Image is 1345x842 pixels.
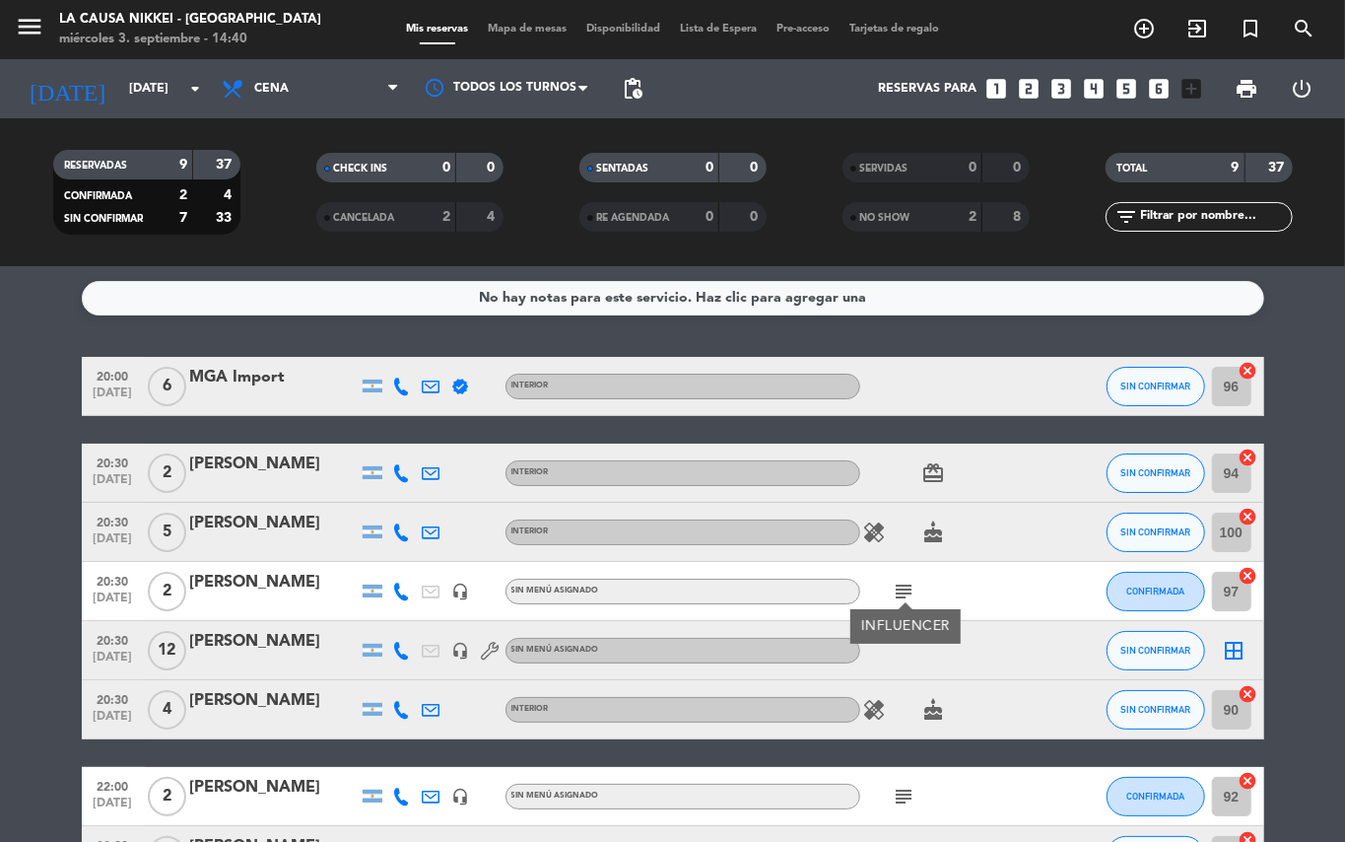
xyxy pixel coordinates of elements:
i: cake [922,698,946,722]
span: [DATE] [89,710,138,733]
span: CONFIRMADA [1126,791,1184,802]
span: CANCELADA [334,213,395,223]
i: cancel [1239,361,1258,381]
span: 20:30 [89,451,138,473]
i: headset_mic [452,788,470,806]
i: headset_mic [452,642,470,660]
i: verified [452,378,470,395]
strong: 0 [487,161,499,175]
strong: 4 [487,210,499,224]
strong: 0 [706,161,713,175]
span: INTERIOR [511,468,549,476]
button: SIN CONFIRMAR [1107,367,1205,406]
strong: 0 [706,210,713,224]
strong: 9 [179,158,187,172]
strong: 0 [750,161,762,175]
button: SIN CONFIRMAR [1107,631,1205,670]
strong: 33 [216,211,235,225]
button: CONFIRMADA [1107,572,1205,611]
span: SIN CONFIRMAR [1120,645,1190,656]
i: looks_4 [1082,76,1108,102]
i: power_settings_new [1291,77,1314,101]
div: INFLUENCER [860,616,950,637]
button: SIN CONFIRMAR [1107,690,1205,730]
span: Tarjetas de regalo [840,24,949,35]
span: Lista de Espera [670,24,767,35]
span: INTERIOR [511,527,549,535]
span: SIN CONFIRMAR [1120,526,1190,537]
span: 6 [148,367,186,406]
span: [DATE] [89,592,138,614]
span: INTERIOR [511,705,549,713]
i: cancel [1239,684,1258,704]
div: [PERSON_NAME] [190,688,358,714]
input: Filtrar por nombre... [1139,206,1292,228]
span: 2 [148,777,186,816]
span: 4 [148,690,186,730]
span: NO SHOW [860,213,910,223]
div: LOG OUT [1274,59,1330,118]
i: looks_6 [1147,76,1173,102]
div: MGA Import [190,365,358,390]
i: cancel [1239,771,1258,791]
i: card_giftcard [922,461,946,485]
span: CONFIRMADA [1126,586,1184,596]
i: cancel [1239,566,1258,586]
span: [DATE] [89,386,138,409]
strong: 0 [750,210,762,224]
button: menu [15,12,44,48]
span: Disponibilidad [576,24,670,35]
strong: 8 [1013,210,1025,224]
span: [DATE] [89,651,138,673]
strong: 2 [179,188,187,202]
span: SIN CONFIRMAR [65,214,144,224]
i: cancel [1239,507,1258,526]
strong: 0 [1013,161,1025,175]
i: add_box [1179,76,1205,102]
strong: 37 [1268,161,1288,175]
i: cake [922,521,946,544]
span: Reservas para [879,82,977,96]
i: arrow_drop_down [183,77,207,101]
span: SIN CONFIRMAR [1120,467,1190,478]
span: Mis reservas [396,24,478,35]
i: turned_in_not [1239,17,1262,40]
span: [DATE] [89,797,138,819]
div: [PERSON_NAME] [190,570,358,596]
div: [PERSON_NAME] [190,775,358,801]
strong: 0 [442,161,450,175]
span: SENTADAS [597,164,649,174]
strong: 9 [1232,161,1240,175]
button: SIN CONFIRMAR [1107,513,1205,552]
i: border_all [1223,639,1246,663]
strong: 0 [969,161,976,175]
span: SIN CONFIRMAR [1120,704,1190,715]
span: INTERIOR [511,382,549,389]
i: headset_mic [452,583,470,600]
span: Cena [254,82,289,96]
i: subject [893,580,916,603]
span: Sin menú asignado [511,587,599,595]
i: menu [15,12,44,41]
span: 20:30 [89,510,138,532]
button: CONFIRMADA [1107,777,1205,816]
span: 20:30 [89,687,138,710]
span: [DATE] [89,473,138,496]
span: SERVIDAS [860,164,908,174]
span: Sin menú asignado [511,792,599,800]
span: RE AGENDADA [597,213,670,223]
span: CONFIRMADA [65,191,133,201]
strong: 2 [442,210,450,224]
span: pending_actions [621,77,644,101]
span: 20:30 [89,569,138,592]
span: CHECK INS [334,164,388,174]
i: [DATE] [15,67,119,110]
div: La Causa Nikkei - [GEOGRAPHIC_DATA] [59,10,321,30]
i: exit_to_app [1185,17,1209,40]
span: 2 [148,454,186,493]
i: healing [863,698,887,722]
span: SIN CONFIRMAR [1120,381,1190,391]
i: subject [893,785,916,808]
i: looks_5 [1114,76,1140,102]
span: Sin menú asignado [511,646,599,654]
